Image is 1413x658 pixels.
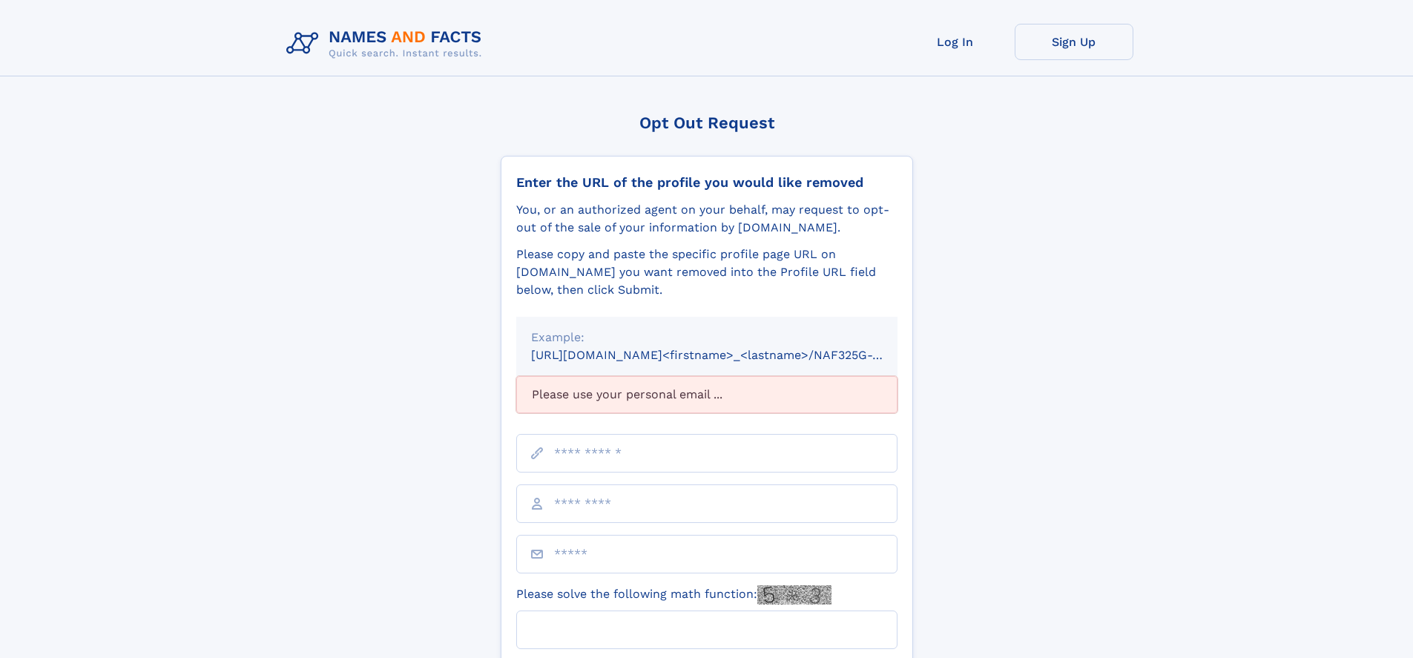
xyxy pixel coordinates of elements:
a: Log In [896,24,1015,60]
div: Example: [531,329,883,346]
small: [URL][DOMAIN_NAME]<firstname>_<lastname>/NAF325G-xxxxxxxx [531,348,926,362]
div: Enter the URL of the profile you would like removed [516,174,897,191]
img: Logo Names and Facts [280,24,494,64]
div: Please use your personal email ... [516,376,897,413]
div: Opt Out Request [501,113,913,132]
div: You, or an authorized agent on your behalf, may request to opt-out of the sale of your informatio... [516,201,897,237]
div: Please copy and paste the specific profile page URL on [DOMAIN_NAME] you want removed into the Pr... [516,246,897,299]
a: Sign Up [1015,24,1133,60]
label: Please solve the following math function: [516,585,831,605]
